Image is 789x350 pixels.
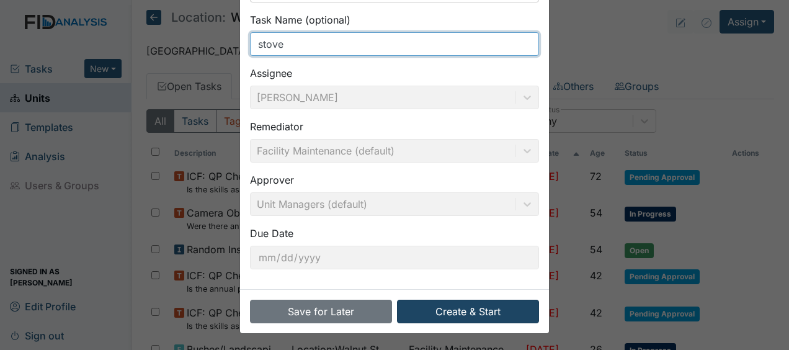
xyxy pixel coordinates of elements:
button: Save for Later [250,300,392,323]
label: Due Date [250,226,293,241]
button: Create & Start [397,300,539,323]
label: Task Name (optional) [250,12,350,27]
label: Approver [250,173,294,187]
label: Remediator [250,119,303,134]
label: Assignee [250,66,292,81]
